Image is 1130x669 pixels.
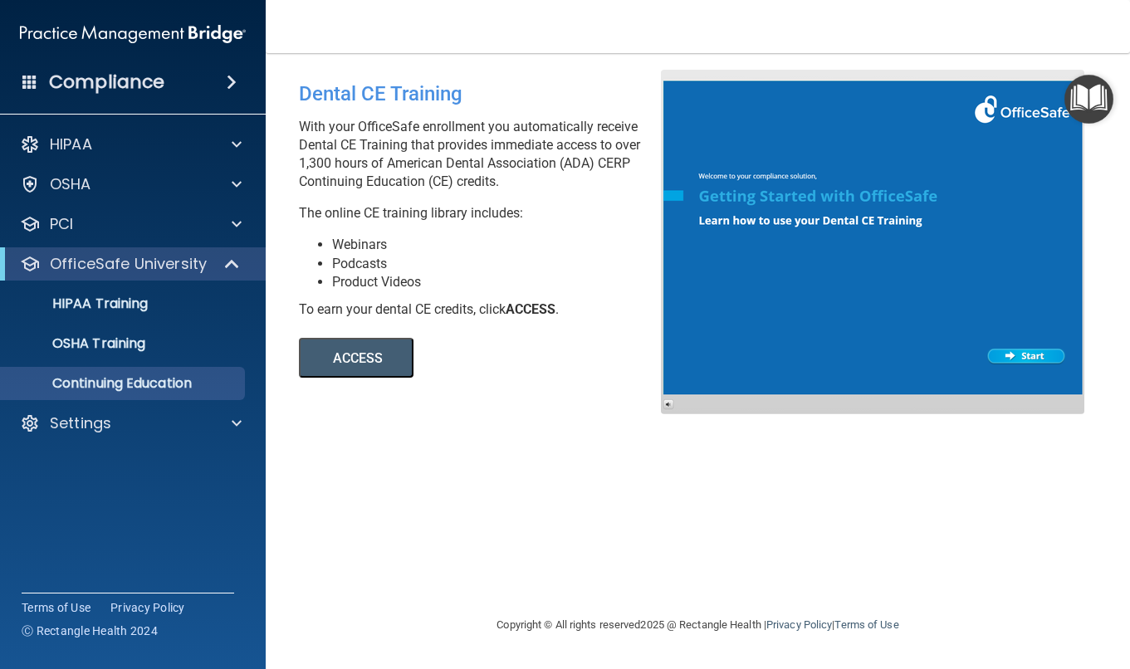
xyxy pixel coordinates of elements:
[50,254,207,274] p: OfficeSafe University
[11,375,237,392] p: Continuing Education
[11,335,145,352] p: OSHA Training
[20,254,241,274] a: OfficeSafe University
[20,174,242,194] a: OSHA
[49,71,164,94] h4: Compliance
[22,599,90,616] a: Terms of Use
[20,413,242,433] a: Settings
[22,623,158,639] span: Ⓒ Rectangle Health 2024
[50,214,73,234] p: PCI
[766,618,832,631] a: Privacy Policy
[50,134,92,154] p: HIPAA
[506,301,555,317] b: ACCESS
[299,118,673,191] p: With your OfficeSafe enrollment you automatically receive Dental CE Training that provides immedi...
[332,255,673,273] li: Podcasts
[50,174,91,194] p: OSHA
[1064,75,1113,124] button: Open Resource Center
[299,338,413,378] button: ACCESS
[20,214,242,234] a: PCI
[844,552,1110,618] iframe: Drift Widget Chat Controller
[834,618,898,631] a: Terms of Use
[299,204,673,222] p: The online CE training library includes:
[299,300,673,319] div: To earn your dental CE credits, click .
[20,134,242,154] a: HIPAA
[20,17,246,51] img: PMB logo
[11,295,148,312] p: HIPAA Training
[110,599,185,616] a: Privacy Policy
[332,273,673,291] li: Product Videos
[50,413,111,433] p: Settings
[299,353,753,365] a: ACCESS
[332,236,673,254] li: Webinars
[395,598,1001,652] div: Copyright © All rights reserved 2025 @ Rectangle Health | |
[299,70,673,118] div: Dental CE Training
